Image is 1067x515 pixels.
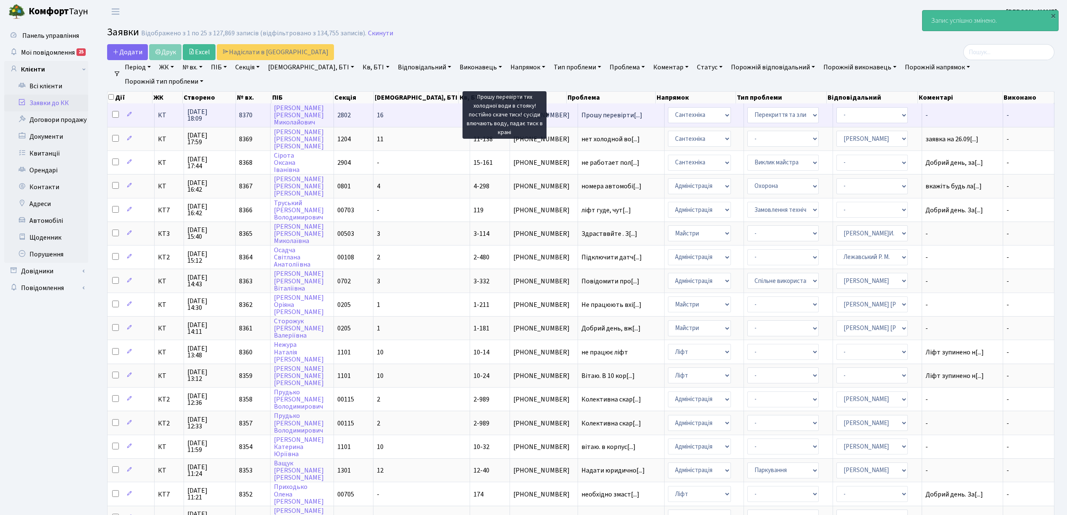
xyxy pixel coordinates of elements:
span: - [1007,348,1009,357]
span: Вітаю. В 10 кор[...] [581,371,635,380]
span: 8358 [239,395,252,404]
span: - [377,158,379,167]
span: 1 [377,300,380,309]
span: [DATE] 13:48 [187,345,232,359]
span: - [1007,490,1009,499]
span: 3 [377,229,380,238]
span: 1-181 [473,324,489,333]
a: ПІБ [208,60,230,74]
span: Підключити датч[...] [581,253,642,262]
span: 8368 [239,158,252,167]
span: - [1007,395,1009,404]
span: КТ7 [158,491,180,498]
a: [PERSON_NAME][PERSON_NAME]Віталіївна [274,269,324,293]
span: 2-989 [473,395,489,404]
span: 10 [377,371,384,380]
span: 3 [377,277,380,286]
a: [DEMOGRAPHIC_DATA], БТІ [265,60,357,74]
span: Добрий день. За[...] [925,206,983,215]
span: [DATE] 15:40 [187,227,232,240]
span: КТ3 [158,230,180,237]
b: [PERSON_NAME] [1006,7,1057,16]
span: - [1007,135,1009,144]
span: 3-332 [473,277,489,286]
span: - [1007,253,1009,262]
span: Додати [113,48,142,57]
span: 10-32 [473,442,489,452]
span: - [1007,182,1009,191]
span: 119 [473,206,484,215]
span: [PHONE_NUMBER] [513,254,575,261]
span: вітаю. в корпус[...] [581,442,636,452]
span: 8361 [239,324,252,333]
a: Ващук[PERSON_NAME][PERSON_NAME] [274,459,324,482]
span: 4-298 [473,182,489,191]
a: Труський[PERSON_NAME]Володимирович [274,198,324,222]
span: 00703 [337,206,354,215]
span: 4 [377,182,380,191]
div: 25 [76,48,86,56]
span: Колективна скар[...] [581,395,641,404]
a: [PERSON_NAME][PERSON_NAME]Миколайович [274,103,324,127]
a: ОсадчаСвітланаАнатоліївна [274,246,310,269]
span: 11 [377,135,384,144]
span: [PHONE_NUMBER] [513,207,575,214]
span: Здрастввйте . З[...] [581,229,637,238]
span: Не працюють вхі[...] [581,300,641,309]
span: 00115 [337,395,354,404]
span: [DATE] 13:12 [187,369,232,382]
a: Автомобілі [4,212,88,229]
th: [DEMOGRAPHIC_DATA], БТІ [374,92,459,103]
span: КТ [158,349,180,356]
span: КТ2 [158,254,180,261]
a: Квитанції [4,145,88,162]
span: 1-211 [473,300,489,309]
span: 8357 [239,419,252,428]
span: Добрий день. За[...] [925,490,983,499]
span: [PHONE_NUMBER] [513,278,575,285]
a: Заявки до КК [4,95,88,111]
span: - [1007,419,1009,428]
a: Скинути [368,29,393,37]
a: Тип проблеми [550,60,604,74]
span: - [1007,442,1009,452]
span: [DATE] 11:24 [187,464,232,477]
span: 8362 [239,300,252,309]
span: Колективна скар[...] [581,419,641,428]
span: необхідно змаст[...] [581,490,639,499]
span: Добрий день, вж[...] [581,324,641,333]
th: Проблема [567,92,656,103]
span: 8352 [239,490,252,499]
span: не работает пол[...] [581,158,639,167]
span: КТ [158,278,180,285]
span: [PHONE_NUMBER] [513,467,575,474]
span: [DATE] 11:59 [187,440,232,453]
span: КТ [158,325,180,332]
a: ПриходькоОлена[PERSON_NAME] [274,483,324,506]
a: [PERSON_NAME][PERSON_NAME]Миколаївна [274,222,324,246]
span: КТ [158,301,180,308]
span: КТ [158,444,180,450]
span: [DATE] 15:12 [187,251,232,264]
span: 0801 [337,182,351,191]
span: 2-989 [473,419,489,428]
span: - [925,420,1000,427]
span: 2802 [337,111,351,120]
span: не працює ліфт [581,349,660,356]
span: - [1007,300,1009,309]
span: [DATE] 12:33 [187,416,232,430]
a: Excel [183,44,216,60]
span: 00503 [337,229,354,238]
a: Статус [694,60,726,74]
span: Повідомити про[...] [581,277,639,286]
th: № вх. [236,92,272,103]
span: Прошу перевірти[...] [581,111,642,120]
a: Повідомлення [4,280,88,296]
span: 8360 [239,348,252,357]
span: - [1007,111,1009,120]
a: Виконавець [456,60,505,74]
a: Коментар [650,60,692,74]
span: КТ2 [158,420,180,427]
span: 8367 [239,182,252,191]
th: Кв, БТІ [459,92,499,103]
